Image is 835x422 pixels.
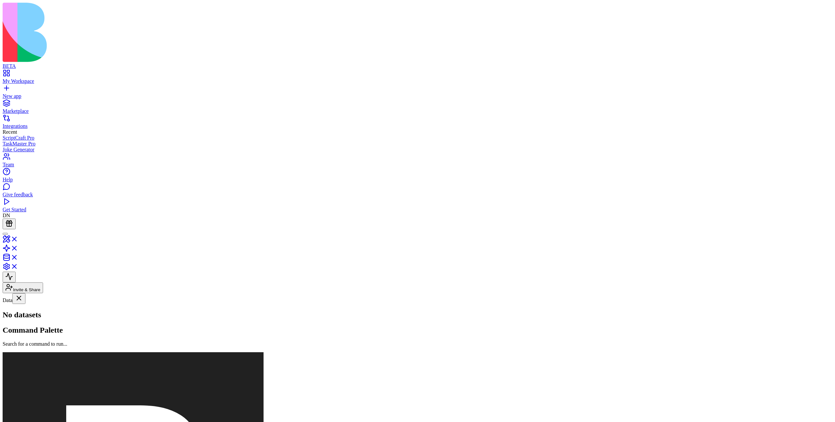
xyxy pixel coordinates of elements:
[3,171,832,183] a: Help
[3,72,832,84] a: My Workspace
[3,147,832,153] a: Joke Generator
[3,141,832,147] a: TaskMaster Pro
[3,282,43,293] button: Invite & Share
[3,156,832,168] a: Team
[3,102,832,114] a: Marketplace
[3,63,832,69] div: BETA
[3,201,832,213] a: Get Started
[3,192,832,198] div: Give feedback
[3,93,832,99] div: New app
[3,87,832,99] a: New app
[3,3,265,62] img: logo
[3,108,832,114] div: Marketplace
[3,57,832,69] a: BETA
[3,310,832,319] h2: No datasets
[3,78,832,84] div: My Workspace
[3,213,10,218] span: DN
[3,162,832,168] div: Team
[3,341,832,347] p: Search for a command to run...
[3,135,832,141] a: ScriptCraft Pro
[3,326,832,335] h2: Command Palette
[3,117,832,129] a: Integrations
[3,177,832,183] div: Help
[3,186,832,198] a: Give feedback
[3,129,17,135] span: Recent
[3,297,12,303] span: Data
[3,123,832,129] div: Integrations
[3,207,832,213] div: Get Started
